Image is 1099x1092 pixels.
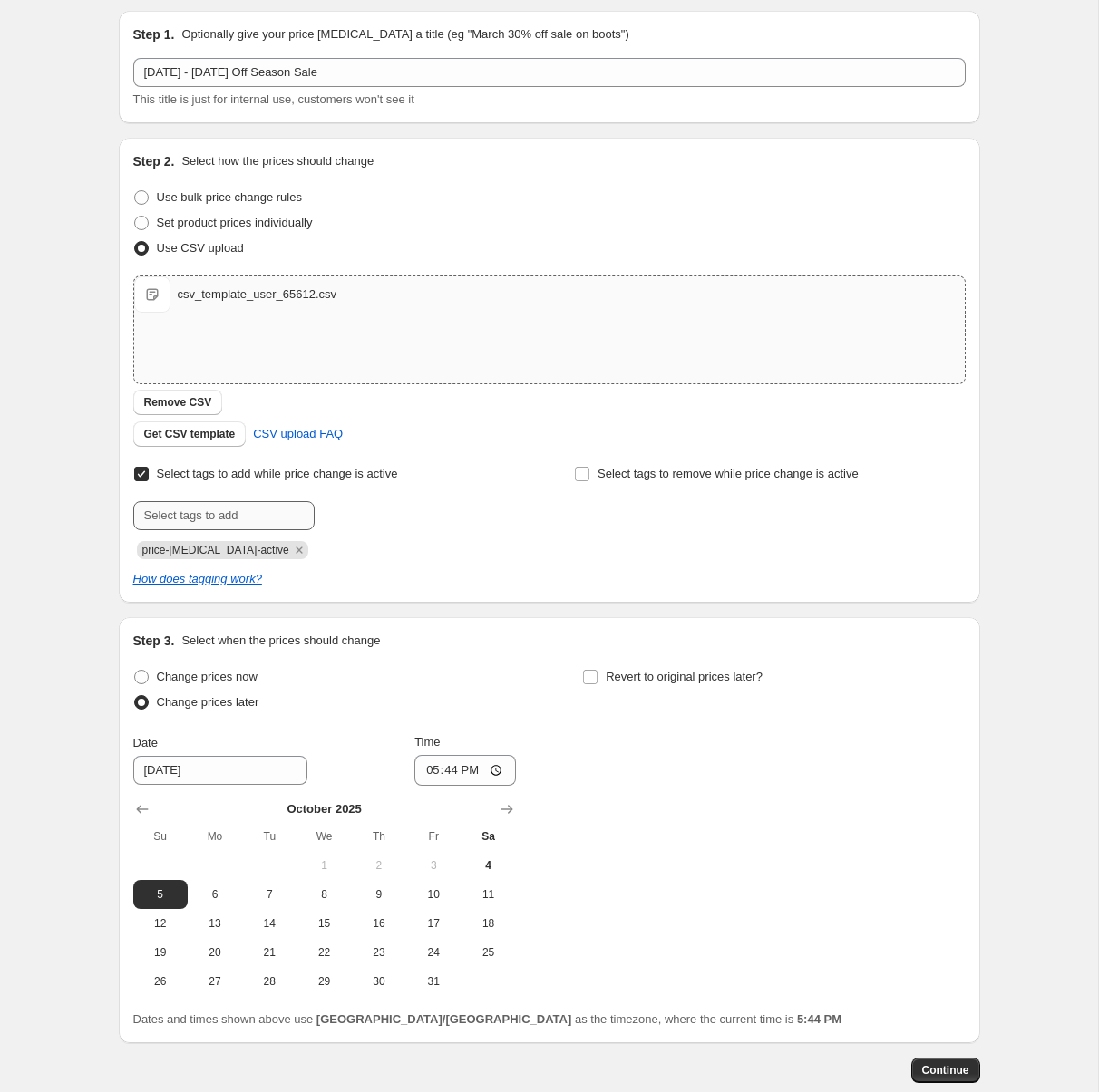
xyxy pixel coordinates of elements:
span: CSV upload FAQ [253,425,343,443]
span: Su [141,829,180,844]
span: Set product prices individually [157,216,313,229]
button: Thursday October 16 2025 [352,909,406,938]
span: 27 [195,974,235,989]
button: Sunday October 19 2025 [133,938,188,967]
div: csv_template_user_65612.csv [178,285,337,304]
th: Wednesday [297,822,351,851]
input: 10/4/2025 [133,756,307,785]
button: Thursday October 30 2025 [352,967,406,996]
span: 26 [141,974,180,989]
button: Friday October 17 2025 [406,909,461,938]
span: Use bulk price change rules [157,190,302,204]
button: Friday October 31 2025 [406,967,461,996]
button: Remove price-change-job-active [291,542,307,558]
span: Revert to original prices later? [606,670,763,683]
span: 1 [304,858,344,873]
span: 11 [468,887,508,902]
span: 13 [195,916,235,931]
span: 19 [141,945,180,960]
button: Tuesday October 21 2025 [242,938,297,967]
span: 20 [195,945,235,960]
span: Use CSV upload [157,241,244,255]
button: Monday October 6 2025 [188,880,242,909]
span: 28 [249,974,289,989]
span: 15 [304,916,344,931]
span: 7 [249,887,289,902]
span: Select tags to remove while price change is active [598,467,859,480]
span: Sa [468,829,508,844]
span: 2 [359,858,399,873]
span: Get CSV template [144,427,236,441]
span: Remove CSV [144,395,212,410]
button: Wednesday October 8 2025 [297,880,351,909]
button: Thursday October 2 2025 [352,851,406,880]
span: 5 [141,887,180,902]
span: 3 [413,858,453,873]
th: Sunday [133,822,188,851]
span: 21 [249,945,289,960]
button: Monday October 27 2025 [188,967,242,996]
button: Show next month, November 2025 [494,797,520,822]
span: Mo [195,829,235,844]
input: Select tags to add [133,501,315,530]
button: Sunday October 5 2025 [133,880,188,909]
span: Change prices now [157,670,258,683]
p: Select how the prices should change [181,152,374,170]
th: Saturday [461,822,515,851]
button: Tuesday October 28 2025 [242,967,297,996]
input: 12:00 [414,755,516,786]
span: 17 [413,916,453,931]
span: Select tags to add while price change is active [157,467,398,480]
button: Tuesday October 7 2025 [242,880,297,909]
button: Thursday October 9 2025 [352,880,406,909]
button: Tuesday October 14 2025 [242,909,297,938]
p: Select when the prices should change [181,632,380,650]
span: 8 [304,887,344,902]
span: 16 [359,916,399,931]
span: Th [359,829,399,844]
button: Wednesday October 29 2025 [297,967,351,996]
button: Thursday October 23 2025 [352,938,406,967]
span: 9 [359,887,399,902]
span: This title is just for internal use, customers won't see it [133,92,414,106]
button: Friday October 24 2025 [406,938,461,967]
button: Sunday October 12 2025 [133,909,188,938]
h2: Step 3. [133,632,175,650]
span: Tu [249,829,289,844]
span: price-change-job-active [142,544,289,556]
h2: Step 1. [133,25,175,43]
button: Friday October 10 2025 [406,880,461,909]
button: Friday October 3 2025 [406,851,461,880]
th: Tuesday [242,822,297,851]
button: Wednesday October 15 2025 [297,909,351,938]
button: Sunday October 26 2025 [133,967,188,996]
th: Monday [188,822,242,851]
b: [GEOGRAPHIC_DATA]/[GEOGRAPHIC_DATA] [316,1012,571,1026]
button: Continue [911,1058,980,1083]
button: Saturday October 11 2025 [461,880,515,909]
span: Time [414,735,440,749]
span: 18 [468,916,508,931]
button: Saturday October 18 2025 [461,909,515,938]
span: 6 [195,887,235,902]
span: 31 [413,974,453,989]
button: Get CSV template [133,421,247,447]
a: CSV upload FAQ [242,420,354,449]
span: We [304,829,344,844]
a: How does tagging work? [133,572,262,585]
span: Dates and times shown above use as the timezone, where the current time is [133,1012,842,1026]
span: 12 [141,916,180,931]
h2: Step 2. [133,152,175,170]
button: Remove CSV [133,390,223,415]
button: Wednesday October 22 2025 [297,938,351,967]
span: 10 [413,887,453,902]
input: 30% off holiday sale [133,58,966,87]
span: 24 [413,945,453,960]
th: Friday [406,822,461,851]
span: Change prices later [157,695,259,709]
p: Optionally give your price [MEDICAL_DATA] a title (eg "March 30% off sale on boots") [181,25,628,43]
span: 25 [468,945,508,960]
span: 22 [304,945,344,960]
th: Thursday [352,822,406,851]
